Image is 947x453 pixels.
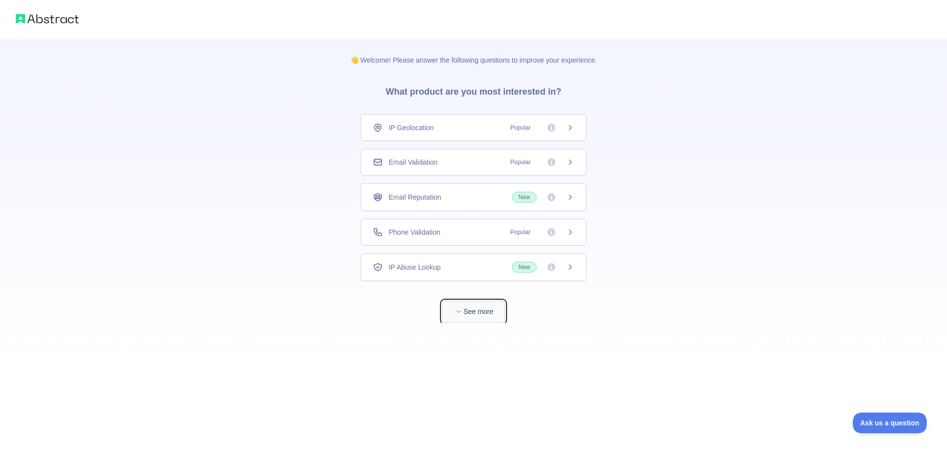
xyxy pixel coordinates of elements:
[389,192,441,202] span: Email Reputation
[512,262,537,273] span: New
[442,301,505,323] button: See more
[389,262,441,272] span: IP Abuse Lookup
[389,227,440,237] span: Phone Validation
[370,65,577,114] h3: What product are you most interested in?
[505,123,537,133] span: Popular
[389,157,437,167] span: Email Validation
[389,123,434,133] span: IP Geolocation
[512,192,537,203] span: New
[853,413,927,433] iframe: Toggle Customer Support
[505,157,537,167] span: Popular
[334,39,613,65] p: 👋 Welcome! Please answer the following questions to improve your experience.
[16,12,79,26] img: Abstract logo
[505,227,537,237] span: Popular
